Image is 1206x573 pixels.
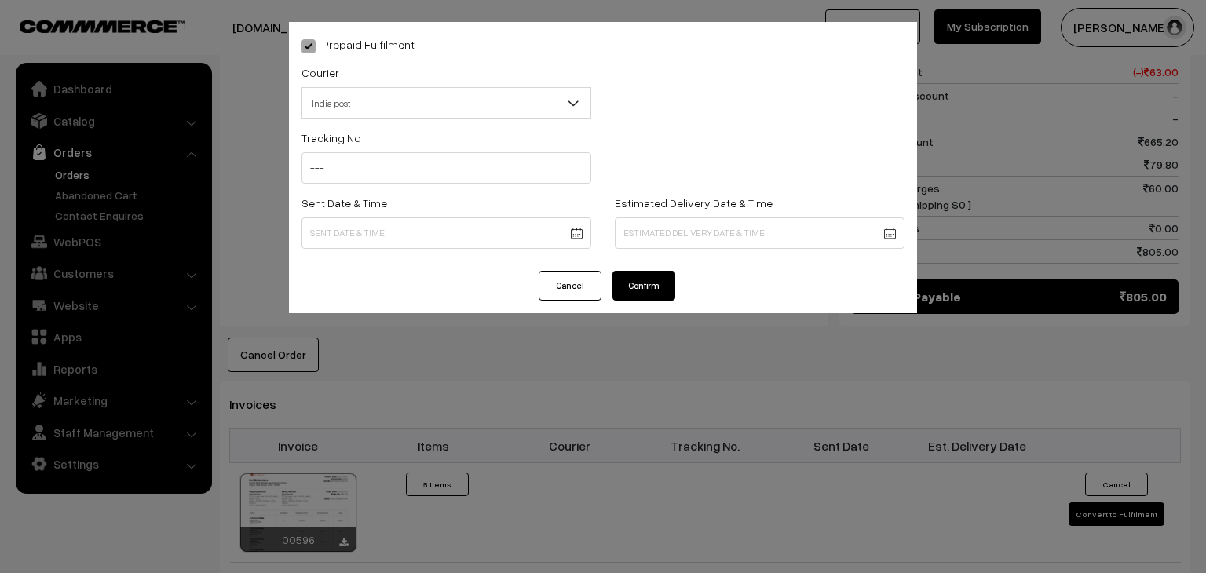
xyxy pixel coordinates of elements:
[301,64,339,81] label: Courier
[156,91,169,104] img: tab_keywords_by_traffic_grey.svg
[174,93,265,103] div: Keywords by Traffic
[301,152,591,184] input: Tracking No
[301,195,387,211] label: Sent Date & Time
[615,217,904,249] input: Estimated Delivery Date & Time
[60,93,141,103] div: Domain Overview
[44,25,77,38] div: v 4.0.25
[301,36,415,53] label: Prepaid Fulfilment
[42,91,55,104] img: tab_domain_overview_orange.svg
[302,89,590,117] span: India post
[41,41,173,53] div: Domain: [DOMAIN_NAME]
[612,271,675,301] button: Confirm
[25,41,38,53] img: website_grey.svg
[539,271,601,301] button: Cancel
[301,87,591,119] span: India post
[301,217,591,249] input: Sent Date & Time
[615,195,773,211] label: Estimated Delivery Date & Time
[301,130,361,146] label: Tracking No
[25,25,38,38] img: logo_orange.svg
